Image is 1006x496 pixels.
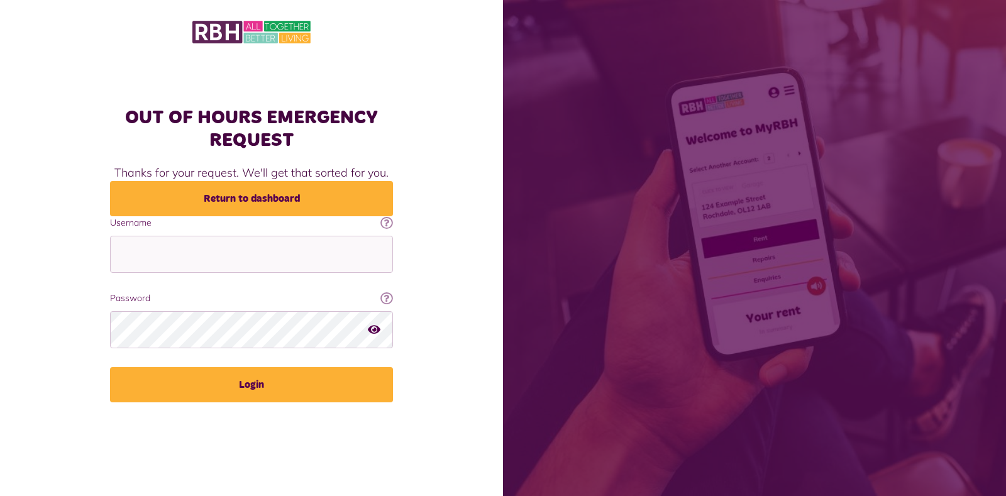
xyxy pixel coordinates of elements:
img: MyRBH [192,19,311,45]
label: Password [110,292,393,305]
label: Username [110,216,393,229]
div: Thanks for your request. We'll get that sorted for you. [97,94,406,402]
h1: OUT OF HOURS EMERGENCY REQUEST [110,106,393,152]
button: Login [110,367,393,402]
a: Return to dashboard [110,181,393,216]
